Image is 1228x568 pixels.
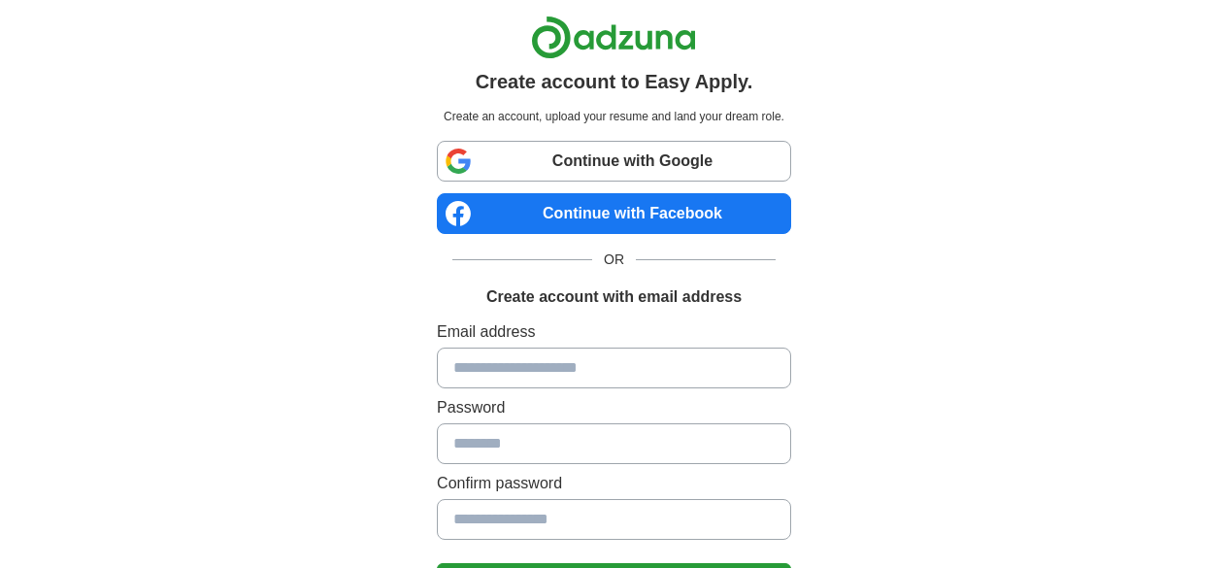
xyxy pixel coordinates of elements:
[437,193,791,234] a: Continue with Facebook
[437,141,791,182] a: Continue with Google
[437,472,791,495] label: Confirm password
[437,396,791,419] label: Password
[486,285,742,309] h1: Create account with email address
[592,250,636,270] span: OR
[437,320,791,344] label: Email address
[476,67,753,96] h1: Create account to Easy Apply.
[441,108,787,125] p: Create an account, upload your resume and land your dream role.
[531,16,696,59] img: Adzuna logo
